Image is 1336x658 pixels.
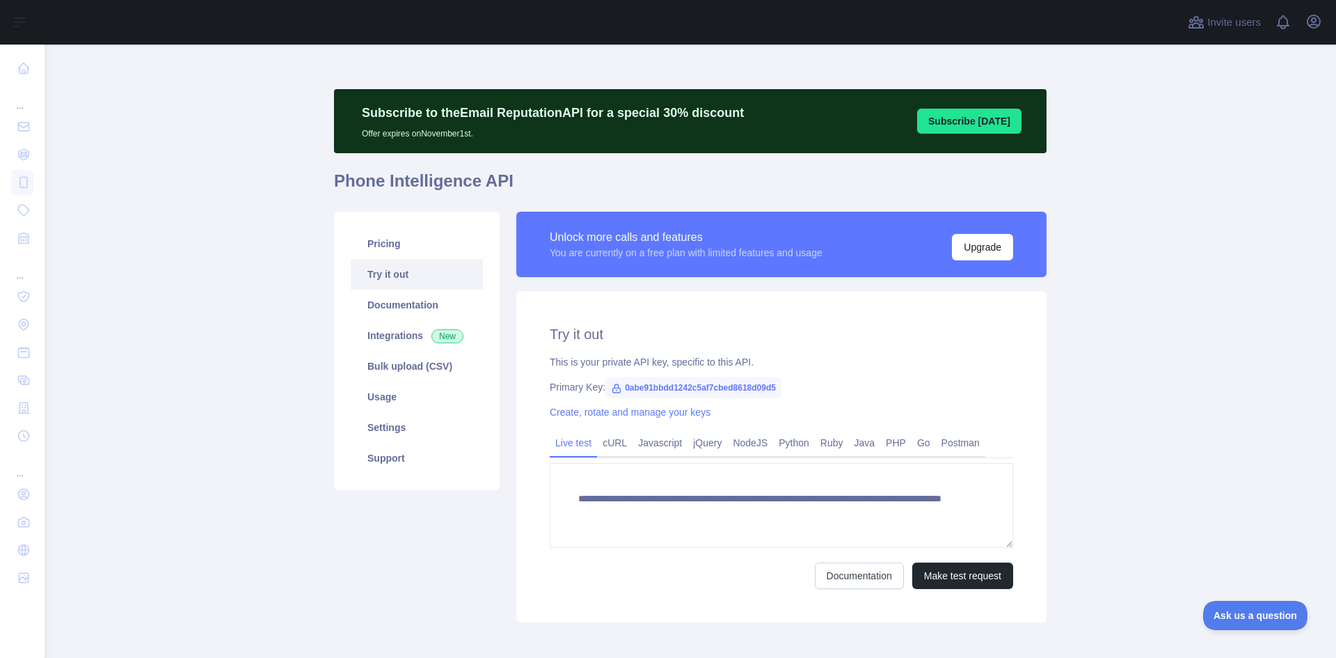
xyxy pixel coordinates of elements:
a: Bulk upload (CSV) [351,351,483,382]
button: Make test request [912,563,1013,589]
a: PHP [880,432,912,454]
a: Go [912,432,936,454]
button: Subscribe [DATE] [917,109,1021,134]
a: Create, rotate and manage your keys [550,407,710,418]
a: Support [351,443,483,473]
div: Unlock more calls and features [550,229,822,246]
a: Live test [550,432,597,454]
h2: Try it out [550,324,1013,344]
a: Pricing [351,228,483,259]
span: New [431,329,463,343]
iframe: Toggle Customer Support [1203,601,1308,630]
div: ... [11,253,33,281]
a: Integrations New [351,320,483,351]
p: Subscribe to the Email Reputation API for a special 30 % discount [362,103,744,123]
a: Javascript [633,432,687,454]
h1: Phone Intelligence API [334,170,1047,203]
a: jQuery [687,432,727,454]
div: This is your private API key, specific to this API. [550,355,1013,369]
div: You are currently on a free plan with limited features and usage [550,246,822,260]
a: Python [773,432,815,454]
a: Settings [351,412,483,443]
a: cURL [597,432,633,454]
a: Documentation [351,290,483,320]
a: Java [849,432,881,454]
a: Ruby [815,432,849,454]
div: ... [11,84,33,111]
div: ... [11,451,33,479]
button: Upgrade [952,234,1013,260]
a: Documentation [815,563,904,589]
a: Try it out [351,259,483,290]
a: Usage [351,382,483,412]
p: Offer expires on November 1st. [362,123,744,139]
div: Primary Key: [550,380,1013,394]
a: Postman [936,432,985,454]
button: Invite users [1185,11,1264,33]
span: Invite users [1207,15,1261,31]
span: 0abe91bbdd1242c5af7cbed8618d09d5 [605,377,781,398]
a: NodeJS [727,432,773,454]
